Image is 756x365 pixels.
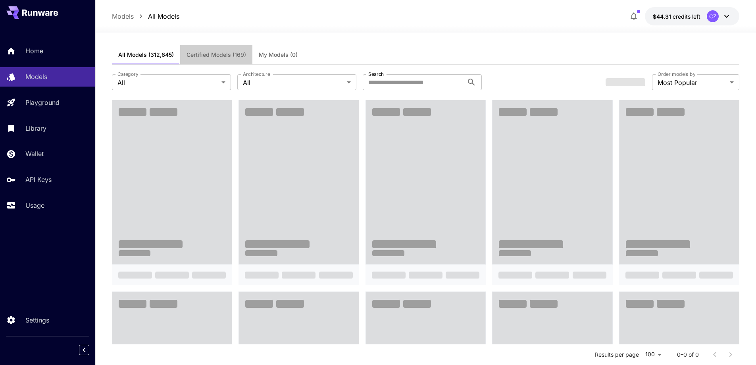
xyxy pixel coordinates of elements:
p: Home [25,46,43,56]
p: Wallet [25,149,44,158]
p: Results per page [595,351,639,359]
span: All Models (312,645) [118,51,174,58]
button: $44.3078CZ [645,7,739,25]
div: Collapse sidebar [85,343,95,357]
div: CZ [707,10,719,22]
p: Models [25,72,47,81]
label: Architecture [243,71,270,77]
a: Models [112,12,134,21]
span: Most Popular [658,78,727,87]
span: credits left [673,13,700,20]
div: $44.3078 [653,12,700,21]
button: Collapse sidebar [79,345,89,355]
p: 0–0 of 0 [677,351,699,359]
span: All [243,78,344,87]
label: Search [368,71,384,77]
span: $44.31 [653,13,673,20]
span: All [117,78,218,87]
label: Category [117,71,139,77]
div: 100 [642,349,664,360]
a: All Models [148,12,179,21]
nav: breadcrumb [112,12,179,21]
p: API Keys [25,175,52,184]
p: Usage [25,201,44,210]
p: Playground [25,98,60,107]
span: Certified Models (169) [187,51,246,58]
label: Order models by [658,71,695,77]
p: Library [25,124,46,133]
p: Settings [25,315,49,325]
span: My Models (0) [259,51,298,58]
